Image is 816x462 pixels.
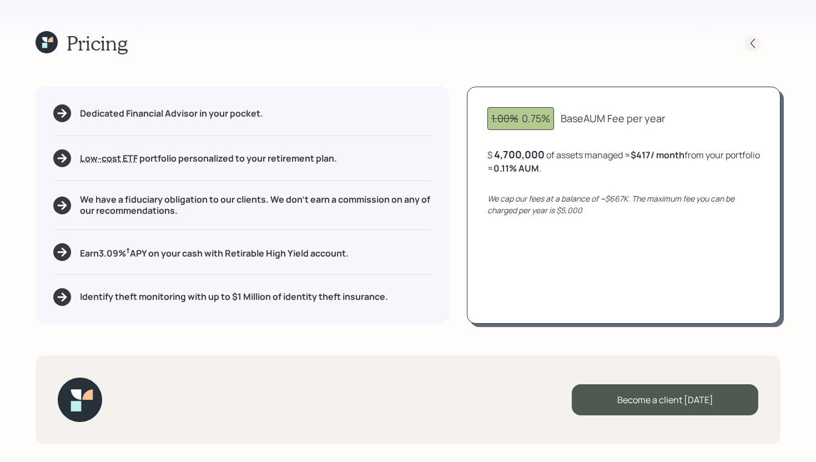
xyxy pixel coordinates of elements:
[115,368,257,451] iframe: Customer reviews powered by Trustpilot
[80,292,388,302] h5: Identify theft monitoring with up to $1 Million of identity theft insurance.
[491,112,518,125] span: 1.00%
[491,111,550,126] div: 0.75%
[126,245,130,255] sup: †
[572,384,758,415] div: Become a client [DATE]
[80,153,337,164] h5: portfolio personalized to your retirement plan.
[80,194,431,215] h5: We have a fiduciary obligation to our clients. We don't earn a commission on any of our recommend...
[561,111,665,126] div: Base AUM Fee per year
[494,148,545,161] div: 4,700,000
[487,193,734,215] i: We cap our fees at a balance of ~$667K. The maximum fee you can be charged per year is $5,000
[80,245,349,259] h5: Earn 3.09 % APY on your cash with Retirable High Yield account.
[67,31,128,55] h1: Pricing
[631,149,684,161] b: $417 / month
[493,162,539,174] b: 0.11 % AUM
[80,108,263,119] h5: Dedicated Financial Advisor in your pocket.
[487,148,760,175] div: $ of assets managed ≈ from your portfolio ≈ .
[80,152,138,164] span: Low-cost ETF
